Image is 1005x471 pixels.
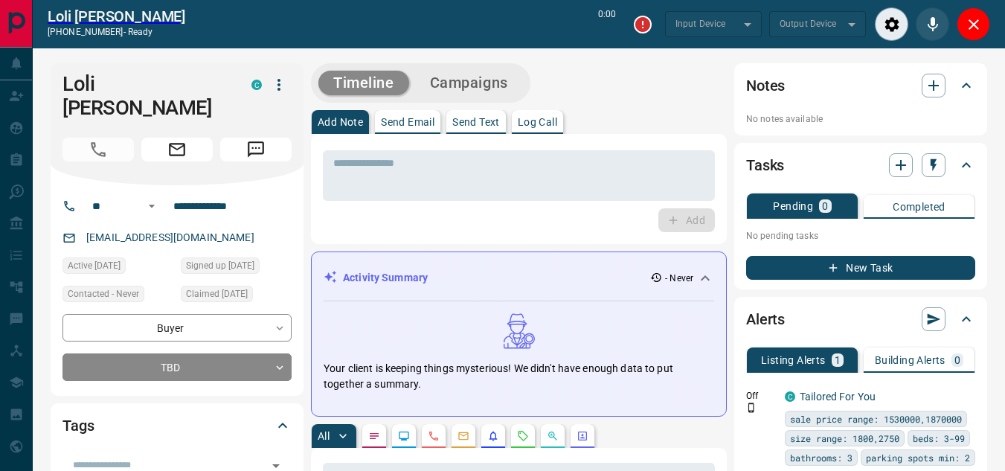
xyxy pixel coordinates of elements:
[790,431,899,446] span: size range: 1800,2750
[517,430,529,442] svg: Requests
[48,25,185,39] p: [PHONE_NUMBER] -
[487,430,499,442] svg: Listing Alerts
[746,389,776,403] p: Off
[773,201,813,211] p: Pending
[141,138,213,161] span: Email
[800,391,876,403] a: Tailored For You
[181,257,292,278] div: Fri Apr 12 2024
[822,201,828,211] p: 0
[746,225,975,247] p: No pending tasks
[368,430,380,442] svg: Notes
[452,117,500,127] p: Send Text
[398,430,410,442] svg: Lead Browsing Activity
[62,408,292,443] div: Tags
[866,450,970,465] span: parking spots min: 2
[875,7,908,41] div: Audio Settings
[318,117,363,127] p: Add Note
[746,153,784,177] h2: Tasks
[324,264,714,292] div: Activity Summary- Never
[746,112,975,126] p: No notes available
[62,72,229,120] h1: Loli [PERSON_NAME]
[318,431,330,441] p: All
[68,286,139,301] span: Contacted - Never
[790,411,962,426] span: sale price range: 1530000,1870000
[954,355,960,365] p: 0
[381,117,434,127] p: Send Email
[957,7,990,41] div: Close
[518,117,557,127] p: Log Call
[220,138,292,161] span: Message
[761,355,826,365] p: Listing Alerts
[875,355,945,365] p: Building Alerts
[86,231,254,243] a: [EMAIL_ADDRESS][DOMAIN_NAME]
[62,414,94,438] h2: Tags
[62,257,173,278] div: Fri Apr 12 2024
[62,138,134,161] span: Call
[577,430,588,442] svg: Agent Actions
[48,7,185,25] a: Loli [PERSON_NAME]
[598,7,616,41] p: 0:00
[835,355,841,365] p: 1
[68,258,121,273] span: Active [DATE]
[251,80,262,90] div: condos.ca
[746,256,975,280] button: New Task
[790,450,853,465] span: bathrooms: 3
[785,391,795,402] div: condos.ca
[746,74,785,97] h2: Notes
[143,197,161,215] button: Open
[181,286,292,307] div: Fri Apr 12 2024
[746,403,757,413] svg: Push Notification Only
[186,286,248,301] span: Claimed [DATE]
[62,314,292,342] div: Buyer
[428,430,440,442] svg: Calls
[318,71,409,95] button: Timeline
[746,68,975,103] div: Notes
[324,361,714,392] p: Your client is keeping things mysterious! We didn't have enough data to put together a summary.
[893,202,945,212] p: Completed
[62,353,292,381] div: TBD
[916,7,949,41] div: Mute
[913,431,965,446] span: beds: 3-99
[665,272,693,285] p: - Never
[343,270,428,286] p: Activity Summary
[746,301,975,337] div: Alerts
[186,258,254,273] span: Signed up [DATE]
[128,27,153,37] span: ready
[457,430,469,442] svg: Emails
[415,71,523,95] button: Campaigns
[746,307,785,331] h2: Alerts
[746,147,975,183] div: Tasks
[547,430,559,442] svg: Opportunities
